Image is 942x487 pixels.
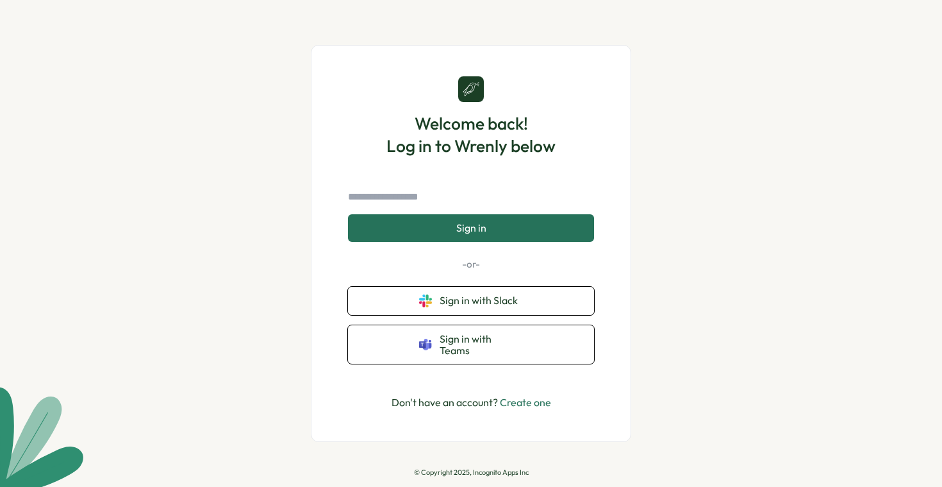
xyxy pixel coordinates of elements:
span: Sign in [456,222,486,234]
a: Create one [500,396,551,409]
span: Sign in with Teams [440,333,523,357]
h1: Welcome back! Log in to Wrenly below [386,112,556,157]
p: -or- [348,257,594,271]
p: Don't have an account? [392,395,551,411]
button: Sign in [348,214,594,241]
button: Sign in with Teams [348,325,594,364]
p: © Copyright 2025, Incognito Apps Inc [414,468,529,477]
button: Sign in with Slack [348,287,594,315]
span: Sign in with Slack [440,295,523,306]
